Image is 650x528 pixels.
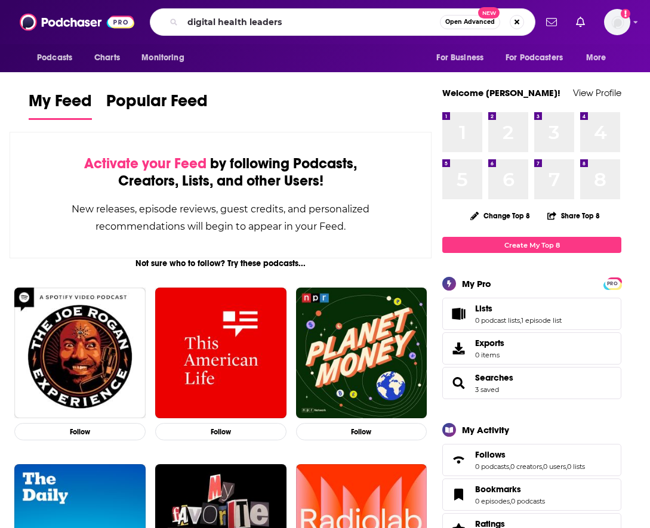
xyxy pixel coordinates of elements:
span: , [566,462,567,471]
a: Show notifications dropdown [571,12,590,32]
span: More [586,50,606,66]
span: Exports [446,340,470,357]
a: Searches [475,372,513,383]
span: Follows [475,449,506,460]
a: Popular Feed [106,91,208,120]
div: New releases, episode reviews, guest credits, and personalized recommendations will begin to appe... [70,200,371,235]
img: The Joe Rogan Experience [14,288,146,419]
span: Monitoring [141,50,184,66]
span: 0 items [475,351,504,359]
button: Show profile menu [604,9,630,35]
span: Lists [475,303,492,314]
a: Lists [446,305,470,322]
button: open menu [29,47,88,69]
button: Follow [296,423,427,440]
span: Activate your Feed [84,155,207,172]
span: , [509,462,510,471]
a: 0 users [543,462,566,471]
span: PRO [605,279,620,288]
span: Bookmarks [475,484,521,495]
span: Lists [442,298,621,330]
button: open menu [498,47,580,69]
button: Change Top 8 [463,208,537,223]
a: Bookmarks [475,484,545,495]
a: 0 lists [567,462,585,471]
span: Exports [475,338,504,348]
span: , [542,462,543,471]
button: open menu [428,47,498,69]
a: Lists [475,303,562,314]
span: Follows [442,444,621,476]
a: Follows [475,449,585,460]
a: Show notifications dropdown [541,12,562,32]
span: , [510,497,511,505]
svg: Add a profile image [621,9,630,18]
a: 3 saved [475,385,499,394]
span: Charts [94,50,120,66]
button: open menu [133,47,199,69]
span: Logged in as WE_Broadcast [604,9,630,35]
div: Search podcasts, credits, & more... [150,8,535,36]
a: Charts [87,47,127,69]
a: 0 podcasts [475,462,509,471]
div: My Activity [462,424,509,436]
a: 0 podcast lists [475,316,520,325]
button: open menu [578,47,621,69]
a: Follows [446,452,470,468]
img: This American Life [155,288,287,419]
a: PRO [605,279,620,288]
a: 0 episodes [475,497,510,505]
a: 1 episode list [521,316,562,325]
button: Follow [14,423,146,440]
img: User Profile [604,9,630,35]
span: New [478,7,500,18]
a: Create My Top 8 [442,237,621,253]
span: Searches [442,367,621,399]
input: Search podcasts, credits, & more... [183,13,440,32]
button: Follow [155,423,287,440]
img: Podchaser - Follow, Share and Rate Podcasts [20,11,134,33]
a: Searches [446,375,470,391]
div: by following Podcasts, Creators, Lists, and other Users! [70,155,371,190]
span: Podcasts [37,50,72,66]
a: Welcome [PERSON_NAME]! [442,87,560,98]
button: Open AdvancedNew [440,15,500,29]
span: Popular Feed [106,91,208,118]
img: Planet Money [296,288,427,419]
div: My Pro [462,278,491,289]
a: 0 podcasts [511,497,545,505]
span: Bookmarks [442,478,621,511]
button: Share Top 8 [547,204,600,227]
span: For Podcasters [506,50,563,66]
a: Exports [442,332,621,365]
a: View Profile [573,87,621,98]
span: Open Advanced [445,19,495,25]
span: For Business [436,50,483,66]
a: 0 creators [510,462,542,471]
a: Bookmarks [446,486,470,503]
span: My Feed [29,91,92,118]
span: , [520,316,521,325]
a: My Feed [29,91,92,120]
div: Not sure who to follow? Try these podcasts... [10,258,432,268]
